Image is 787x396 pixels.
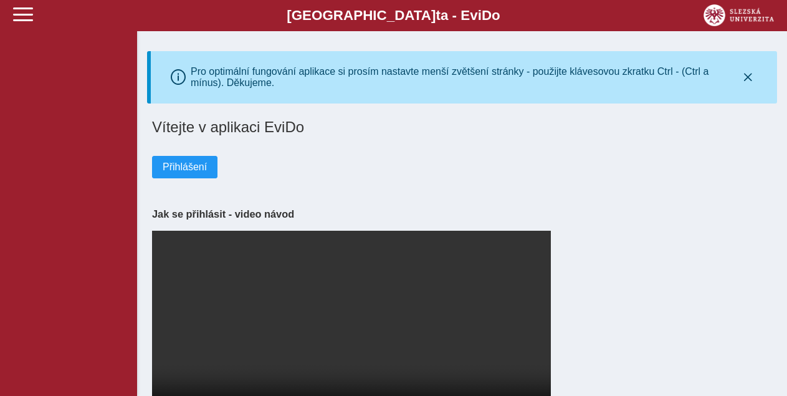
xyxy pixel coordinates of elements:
[704,4,774,26] img: logo_web_su.png
[436,7,440,23] span: t
[191,66,739,89] div: Pro optimální fungování aplikace si prosím nastavte menší zvětšení stránky - použijte klávesovou ...
[37,7,750,24] b: [GEOGRAPHIC_DATA] a - Evi
[152,118,772,136] h1: Vítejte v aplikaci EviDo
[152,156,217,178] button: Přihlášení
[482,7,492,23] span: D
[492,7,500,23] span: o
[152,208,772,220] h3: Jak se přihlásit - video návod
[163,162,207,173] span: Přihlášení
